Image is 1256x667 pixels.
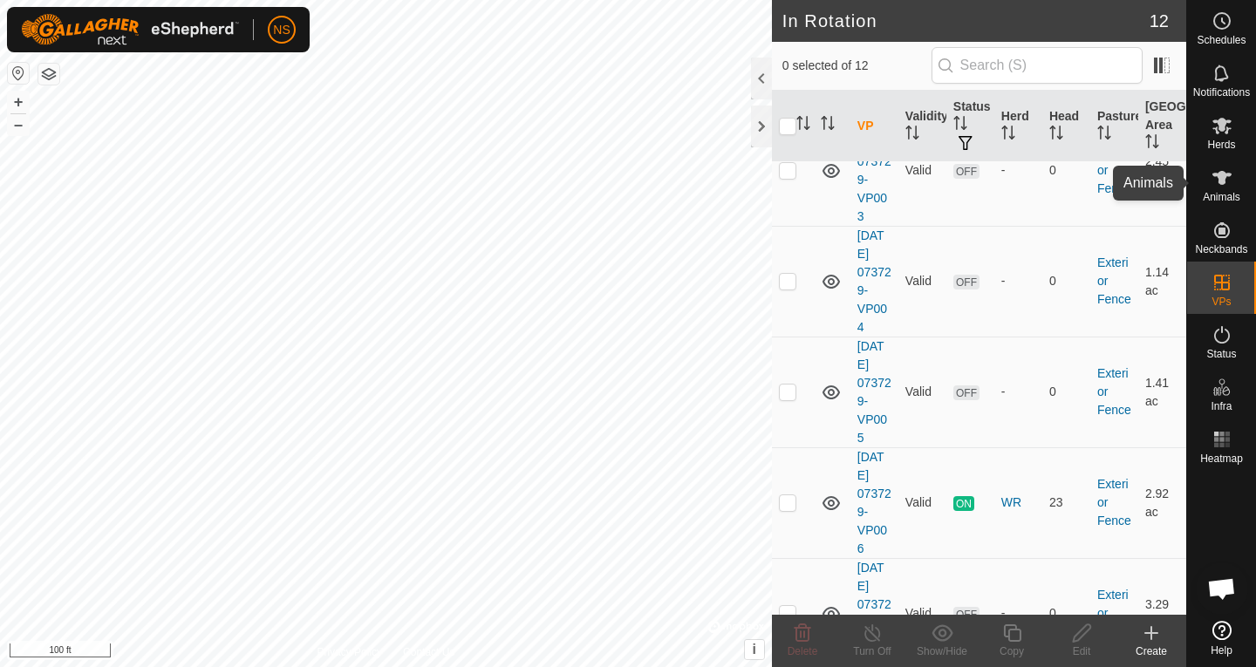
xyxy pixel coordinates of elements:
th: Validity [898,91,946,162]
div: - [1001,161,1035,180]
th: Head [1042,91,1090,162]
th: Herd [994,91,1042,162]
span: NS [273,21,290,39]
p-sorticon: Activate to sort [1049,128,1063,142]
span: 12 [1150,8,1169,34]
p-sorticon: Activate to sort [1001,128,1015,142]
img: Gallagher Logo [21,14,239,45]
td: 1.14 ac [1138,226,1186,337]
div: - [1001,604,1035,623]
td: 0 [1042,337,1090,447]
th: VP [850,91,898,162]
span: i [753,642,756,657]
input: Search (S) [932,47,1143,84]
span: Neckbands [1195,244,1247,255]
div: - [1001,383,1035,401]
span: OFF [953,275,980,289]
td: 2.45 ac [1138,115,1186,226]
div: Turn Off [837,643,907,659]
div: Copy [977,643,1047,659]
a: Contact Us [403,644,454,660]
a: [DATE] 073729-VP007 [857,561,891,666]
td: Valid [898,447,946,558]
span: Herds [1207,140,1235,150]
td: 23 [1042,447,1090,558]
button: Reset Map [8,63,29,84]
span: OFF [953,164,980,179]
a: [DATE] 073729-VP004 [857,228,891,334]
button: + [8,92,29,112]
td: 2.92 ac [1138,447,1186,558]
div: - [1001,272,1035,290]
td: 0 [1042,226,1090,337]
a: Exterior Fence [1097,255,1131,306]
p-sorticon: Activate to sort [1097,128,1111,142]
th: Pasture [1090,91,1138,162]
p-sorticon: Activate to sort [796,119,810,133]
h2: In Rotation [782,10,1150,31]
button: Map Layers [38,64,59,85]
p-sorticon: Activate to sort [953,119,967,133]
a: Privacy Policy [317,644,382,660]
a: Exterior Fence [1097,477,1131,527]
a: Exterior Fence [1097,145,1131,195]
a: [DATE] 073729-VP006 [857,450,891,555]
span: Help [1211,645,1232,656]
td: Valid [898,226,946,337]
span: OFF [953,385,980,400]
td: Valid [898,337,946,447]
div: Create [1116,643,1186,659]
span: ON [953,496,974,511]
div: WR [1001,493,1035,512]
td: 1.41 ac [1138,337,1186,447]
td: Valid [898,115,946,226]
p-sorticon: Activate to sort [821,119,835,133]
span: Status [1206,349,1236,359]
span: Heatmap [1200,453,1243,464]
div: Edit [1047,643,1116,659]
span: Notifications [1193,87,1250,98]
span: VPs [1212,296,1231,307]
th: Status [946,91,994,162]
span: Delete [788,645,818,657]
a: Help [1187,614,1256,663]
a: [DATE] 073729-VP003 [857,118,891,223]
span: 0 selected of 12 [782,57,932,75]
p-sorticon: Activate to sort [1145,137,1159,151]
button: i [745,640,764,659]
a: Exterior Fence [1097,366,1131,417]
div: Show/Hide [907,643,977,659]
span: Schedules [1197,35,1246,45]
span: OFF [953,607,980,622]
td: 0 [1042,115,1090,226]
a: Exterior Fence [1097,588,1131,638]
button: – [8,114,29,135]
span: Animals [1203,192,1240,202]
th: [GEOGRAPHIC_DATA] Area [1138,91,1186,162]
p-sorticon: Activate to sort [905,128,919,142]
a: [DATE] 073729-VP005 [857,339,891,445]
div: Open chat [1196,562,1248,615]
span: Infra [1211,401,1232,412]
